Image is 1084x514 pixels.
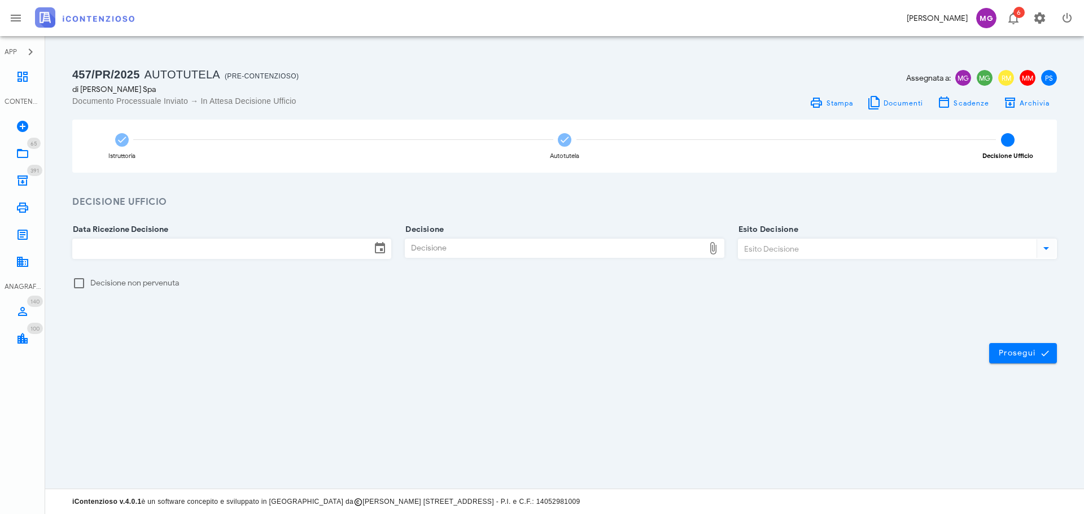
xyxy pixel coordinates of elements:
[1001,133,1015,147] span: 3
[72,195,1057,209] h3: Decisione Ufficio
[27,296,43,307] span: Distintivo
[930,95,996,111] button: Scadenze
[906,72,951,84] span: Assegnata a:
[907,12,968,24] div: [PERSON_NAME]
[998,348,1048,358] span: Prosegui
[405,239,703,257] div: Decisione
[550,153,579,159] div: Autotutela
[30,140,37,147] span: 65
[976,8,996,28] span: MG
[35,7,134,28] img: logo-text-2x.png
[1041,70,1057,86] span: PS
[996,95,1057,111] button: Archivia
[27,323,43,334] span: Distintivo
[825,99,853,107] span: Stampa
[72,84,558,95] div: di [PERSON_NAME] Spa
[860,95,930,111] button: Documenti
[1020,70,1035,86] span: MM
[998,70,1014,86] span: RM
[27,138,41,149] span: Distintivo
[402,224,444,235] label: Decisione
[883,99,924,107] span: Documenti
[1019,99,1050,107] span: Archivia
[30,298,40,305] span: 140
[955,70,971,86] span: MG
[27,165,42,176] span: Distintivo
[738,239,1034,258] input: Esito Decisione
[5,96,41,107] div: CONTENZIOSO
[982,153,1033,159] div: Decisione Ufficio
[977,70,993,86] span: MG
[989,343,1057,363] button: Prosegui
[90,278,1057,289] label: Decisione non pervenuta
[225,72,299,80] span: (Pre-contenzioso)
[5,282,41,292] div: ANAGRAFICA
[999,5,1026,32] button: Distintivo
[108,153,135,159] div: Istruttoria
[1013,7,1025,18] span: Distintivo
[803,95,860,111] a: Stampa
[72,68,140,81] span: 457/PR/2025
[30,167,39,174] span: 391
[953,99,989,107] span: Scadenze
[145,68,220,81] span: Autotutela
[735,224,798,235] label: Esito Decisione
[972,5,999,32] button: MG
[72,95,558,107] div: Documento Processuale Inviato → In Attesa Decisione Ufficio
[72,498,141,506] strong: iContenzioso v.4.0.1
[30,325,40,332] span: 100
